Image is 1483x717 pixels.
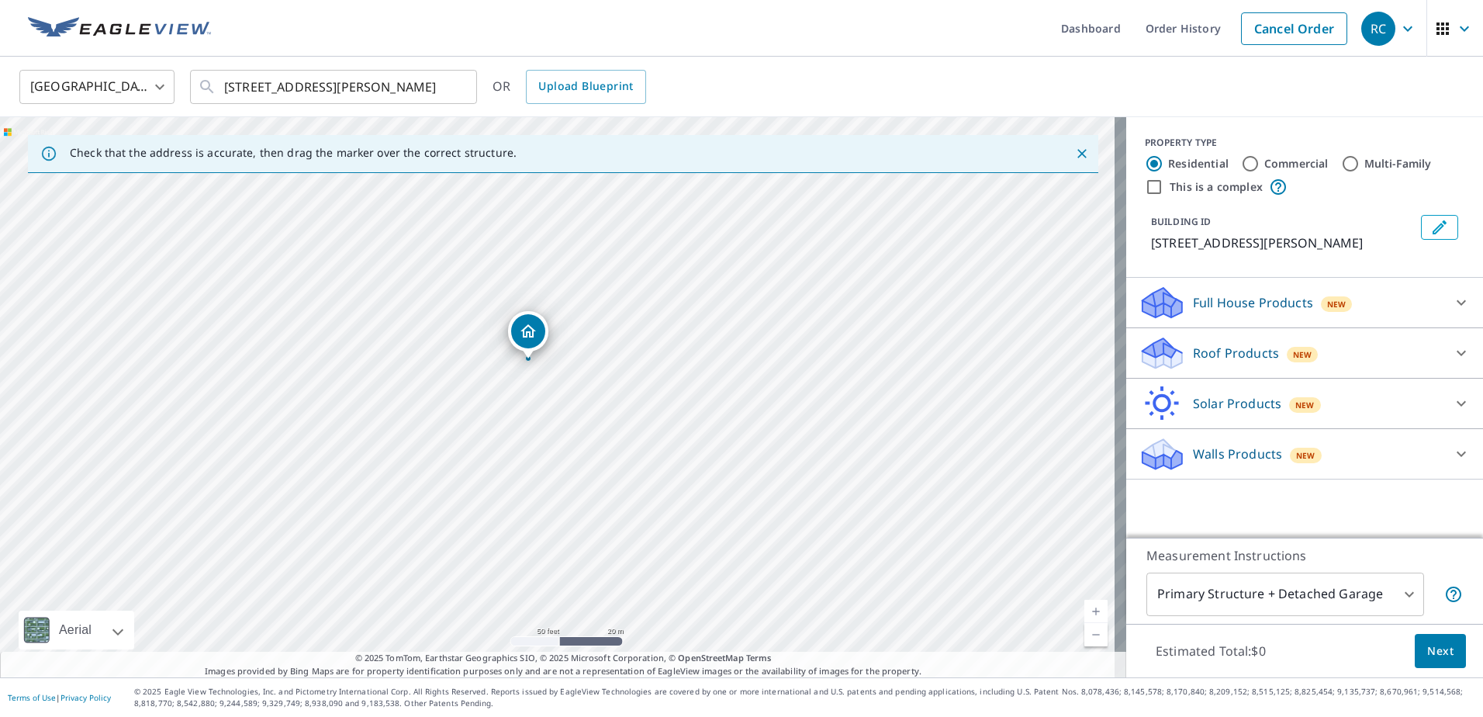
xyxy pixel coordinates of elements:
[1427,642,1454,661] span: Next
[1151,215,1211,228] p: BUILDING ID
[1146,546,1463,565] p: Measurement Instructions
[1293,348,1312,361] span: New
[1295,399,1315,411] span: New
[1241,12,1347,45] a: Cancel Order
[1084,623,1108,646] a: Current Level 19, Zoom Out
[1296,449,1315,462] span: New
[19,65,175,109] div: [GEOGRAPHIC_DATA]
[1193,344,1279,362] p: Roof Products
[493,70,646,104] div: OR
[678,652,743,663] a: OpenStreetMap
[1139,435,1471,473] div: Walls ProductsNew
[224,65,445,109] input: Search by address or latitude-longitude
[1193,445,1282,463] p: Walls Products
[1444,585,1463,604] span: Your report will include the primary structure and a detached garage if one exists.
[1143,634,1278,668] p: Estimated Total: $0
[1139,334,1471,372] div: Roof ProductsNew
[1193,394,1281,413] p: Solar Products
[1072,144,1092,164] button: Close
[70,146,517,160] p: Check that the address is accurate, then drag the marker over the correct structure.
[8,692,56,703] a: Terms of Use
[1170,179,1263,195] label: This is a complex
[1145,136,1464,150] div: PROPERTY TYPE
[1327,298,1346,310] span: New
[54,611,96,649] div: Aerial
[355,652,772,665] span: © 2025 TomTom, Earthstar Geographics SIO, © 2025 Microsoft Corporation, ©
[8,693,111,702] p: |
[1151,234,1415,252] p: [STREET_ADDRESS][PERSON_NAME]
[1139,385,1471,422] div: Solar ProductsNew
[1264,156,1329,171] label: Commercial
[1146,573,1424,616] div: Primary Structure + Detached Garage
[1364,156,1432,171] label: Multi-Family
[134,686,1475,709] p: © 2025 Eagle View Technologies, Inc. and Pictometry International Corp. All Rights Reserved. Repo...
[1139,284,1471,321] div: Full House ProductsNew
[746,652,772,663] a: Terms
[1084,600,1108,623] a: Current Level 19, Zoom In
[1193,293,1313,312] p: Full House Products
[538,77,633,96] span: Upload Blueprint
[526,70,645,104] a: Upload Blueprint
[28,17,211,40] img: EV Logo
[19,611,134,649] div: Aerial
[1361,12,1395,46] div: RC
[1421,215,1458,240] button: Edit building 1
[1168,156,1229,171] label: Residential
[1415,634,1466,669] button: Next
[60,692,111,703] a: Privacy Policy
